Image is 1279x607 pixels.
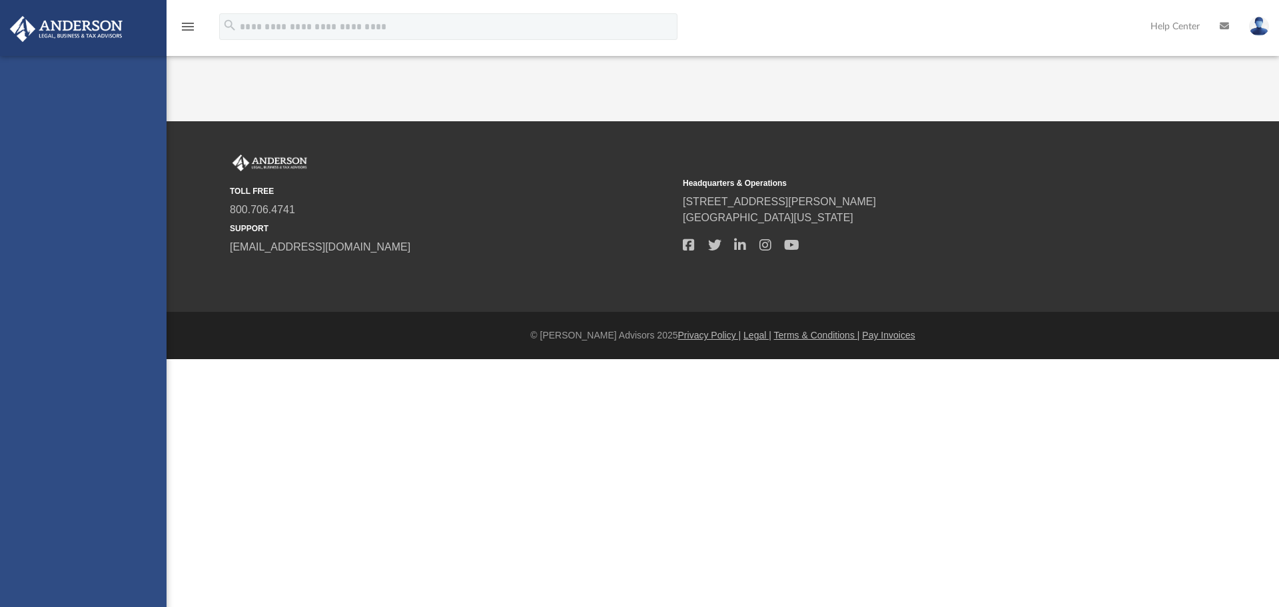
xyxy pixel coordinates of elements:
small: SUPPORT [230,223,673,235]
img: User Pic [1249,17,1269,36]
div: © [PERSON_NAME] Advisors 2025 [167,328,1279,342]
a: Pay Invoices [862,330,915,340]
a: Legal | [743,330,771,340]
a: Terms & Conditions | [774,330,860,340]
a: [EMAIL_ADDRESS][DOMAIN_NAME] [230,241,410,253]
a: 800.706.4741 [230,204,295,215]
small: TOLL FREE [230,185,673,197]
small: Headquarters & Operations [683,177,1126,189]
a: menu [180,25,196,35]
a: Privacy Policy | [678,330,741,340]
img: Anderson Advisors Platinum Portal [230,155,310,172]
a: [STREET_ADDRESS][PERSON_NAME] [683,196,876,207]
a: [GEOGRAPHIC_DATA][US_STATE] [683,212,853,223]
img: Anderson Advisors Platinum Portal [6,16,127,42]
i: menu [180,19,196,35]
i: search [222,18,237,33]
